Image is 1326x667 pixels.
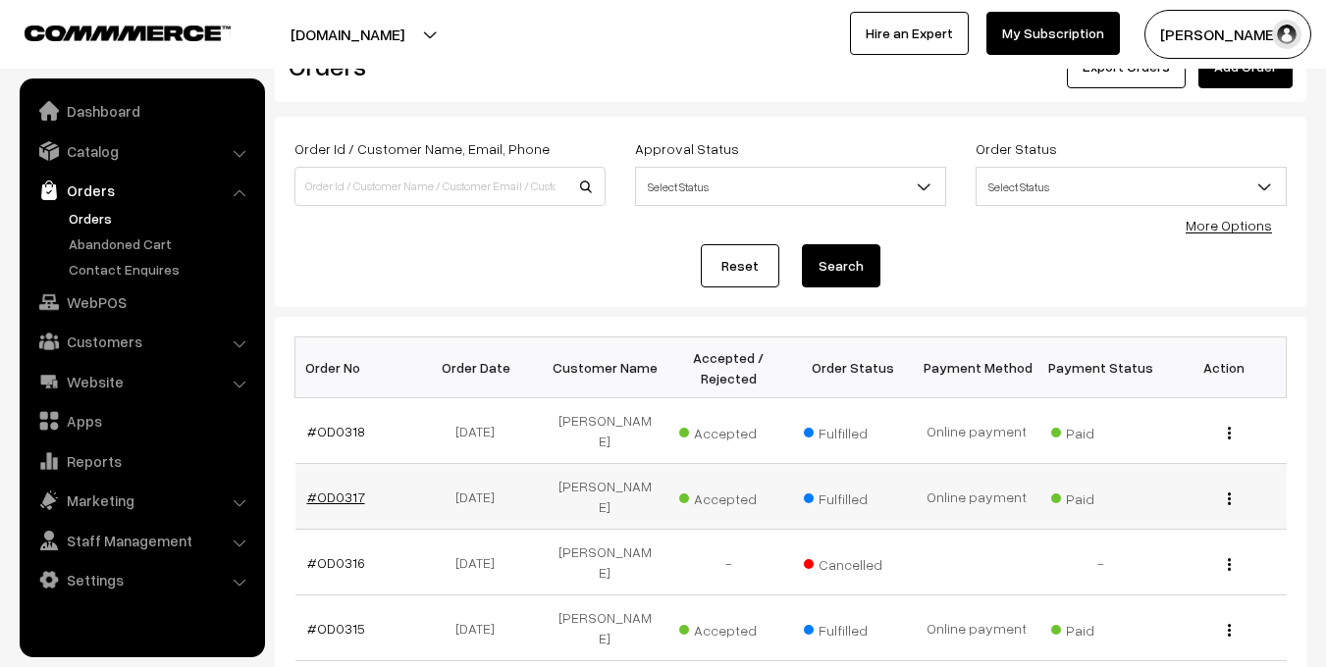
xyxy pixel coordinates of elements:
button: Search [802,244,880,287]
a: Settings [25,562,258,597]
td: [PERSON_NAME] [543,464,666,530]
span: Accepted [679,615,777,641]
th: Customer Name [543,337,666,398]
th: Order Date [419,337,543,398]
a: Abandoned Cart [64,233,258,254]
th: Accepted / Rejected [666,337,790,398]
a: Staff Management [25,523,258,558]
span: Select Status [635,167,946,206]
a: My Subscription [986,12,1120,55]
img: COMMMERCE [25,26,231,40]
a: #OD0316 [307,554,365,571]
span: Select Status [636,170,945,204]
td: [DATE] [419,464,543,530]
span: Fulfilled [804,418,902,443]
td: - [666,530,790,595]
label: Order Status [976,138,1057,159]
td: [DATE] [419,398,543,464]
a: Orders [25,173,258,208]
img: Menu [1228,624,1231,637]
img: user [1272,20,1301,49]
button: [PERSON_NAME] [1144,10,1311,59]
a: Reports [25,443,258,479]
a: #OD0315 [307,620,365,637]
td: [PERSON_NAME] [543,595,666,661]
a: Marketing [25,483,258,518]
img: Menu [1228,558,1231,571]
span: Accepted [679,418,777,443]
a: Orders [64,208,258,229]
a: Contact Enquires [64,259,258,280]
td: Online payment [915,464,1038,530]
label: Approval Status [635,138,739,159]
span: Cancelled [804,549,902,575]
span: Select Status [977,170,1286,204]
a: Reset [701,244,779,287]
a: Customers [25,324,258,359]
span: Paid [1051,615,1149,641]
td: [PERSON_NAME] [543,398,666,464]
a: COMMMERCE [25,20,196,43]
a: Apps [25,403,258,438]
a: Website [25,364,258,399]
a: #OD0318 [307,423,365,439]
span: Fulfilled [804,484,902,509]
a: Hire an Expert [850,12,969,55]
a: WebPOS [25,284,258,320]
img: Menu [1228,427,1231,439]
td: [DATE] [419,530,543,595]
a: More Options [1186,217,1272,233]
th: Action [1162,337,1286,398]
span: Paid [1051,484,1149,509]
a: #OD0317 [307,488,365,505]
th: Order No [295,337,419,398]
td: - [1038,530,1162,595]
th: Payment Method [915,337,1038,398]
td: [PERSON_NAME] [543,530,666,595]
input: Order Id / Customer Name / Customer Email / Customer Phone [294,167,606,206]
td: Online payment [915,595,1038,661]
button: [DOMAIN_NAME] [222,10,473,59]
span: Select Status [976,167,1287,206]
th: Payment Status [1038,337,1162,398]
a: Dashboard [25,93,258,128]
th: Order Status [791,337,915,398]
td: Online payment [915,398,1038,464]
span: Paid [1051,418,1149,443]
span: Accepted [679,484,777,509]
a: Catalog [25,133,258,169]
span: Fulfilled [804,615,902,641]
img: Menu [1228,492,1231,505]
label: Order Id / Customer Name, Email, Phone [294,138,550,159]
td: [DATE] [419,595,543,661]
